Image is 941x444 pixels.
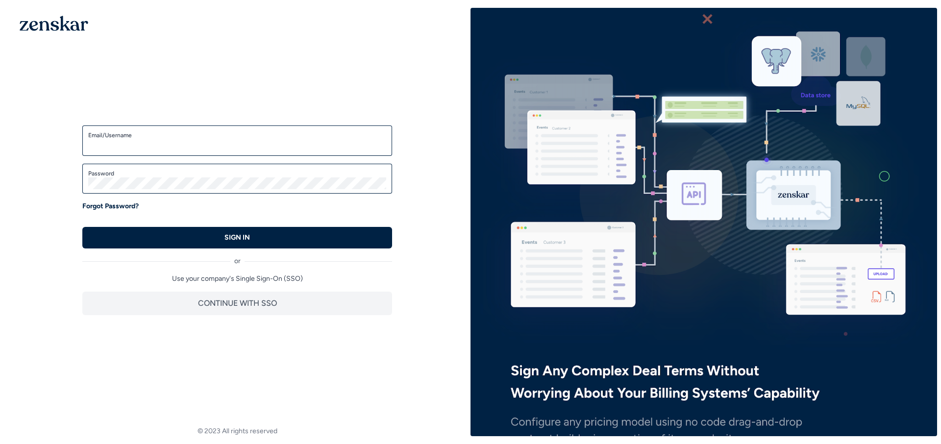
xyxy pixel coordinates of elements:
p: SIGN IN [224,233,250,243]
footer: © 2023 All rights reserved [4,426,470,436]
button: CONTINUE WITH SSO [82,292,392,315]
label: Password [88,170,386,177]
img: 1OGAJ2xQqyY4LXKgY66KYq0eOWRCkrZdAb3gUhuVAqdWPZE9SRJmCz+oDMSn4zDLXe31Ii730ItAGKgCKgCCgCikA4Av8PJUP... [20,16,88,31]
p: Use your company's Single Sign-On (SSO) [82,274,392,284]
button: SIGN IN [82,227,392,248]
label: Email/Username [88,131,386,139]
div: or [82,248,392,266]
a: Forgot Password? [82,201,139,211]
